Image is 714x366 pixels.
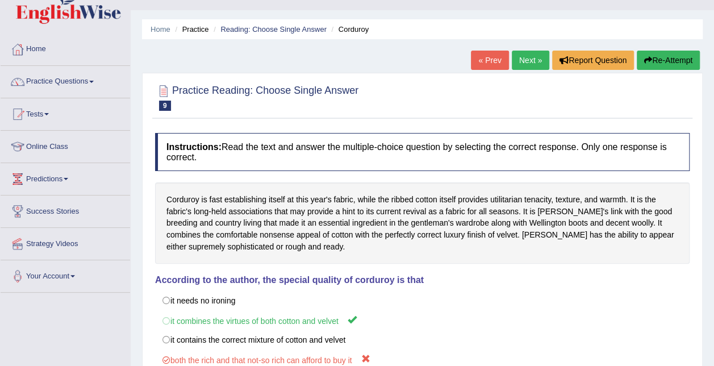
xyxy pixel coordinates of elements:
a: Your Account [1,260,130,289]
h2: Practice Reading: Choose Single Answer [155,82,358,111]
h4: According to the author, the special quality of corduroy is that [155,275,690,285]
a: Online Class [1,131,130,159]
a: Practice Questions [1,66,130,94]
li: Corduroy [328,24,369,35]
label: it contains the correct mixture of cotton and velvet [155,330,690,350]
b: Instructions: [166,142,222,152]
a: Reading: Choose Single Answer [220,25,326,34]
button: Report Question [552,51,634,70]
button: Re-Attempt [637,51,700,70]
div: Corduroy is fast establishing itself at this year's fabric, while the ribbed cotton itself provid... [155,182,690,264]
a: Tests [1,98,130,127]
label: it needs no ironing [155,291,690,310]
span: 9 [159,101,171,111]
a: Home [151,25,170,34]
a: Strategy Videos [1,228,130,256]
a: « Prev [471,51,508,70]
a: Home [1,34,130,62]
h4: Read the text and answer the multiple-choice question by selecting the correct response. Only one... [155,133,690,171]
a: Success Stories [1,196,130,224]
label: it combines the virtues of both cotton and velvet [155,310,690,331]
li: Practice [172,24,208,35]
a: Predictions [1,163,130,192]
a: Next » [512,51,549,70]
